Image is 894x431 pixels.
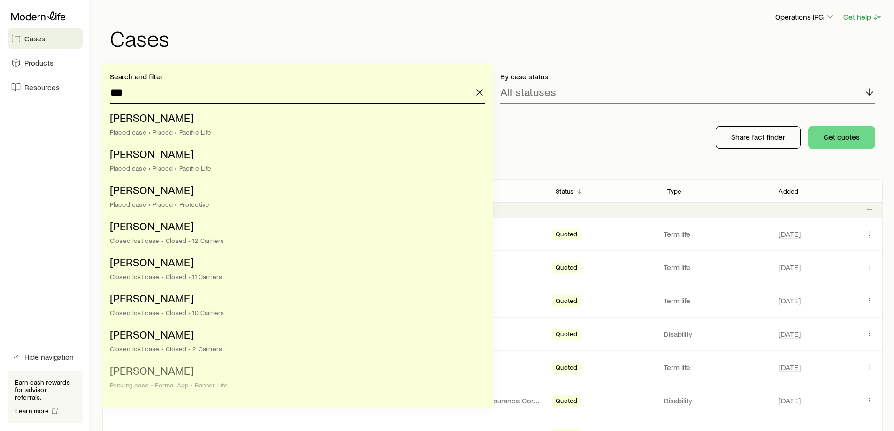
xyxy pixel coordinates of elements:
[110,273,480,280] div: Closed lost case • Closed • 11 Carriers
[775,12,835,22] p: Operations IPG
[110,381,480,389] div: Pending case • Formal App • Banner Life
[444,263,541,272] p: —
[664,329,768,339] p: Disability
[110,345,480,353] div: Closed lost case • Closed • 2 Carriers
[110,129,480,136] div: Placed case • Placed • Pacific Life
[779,229,801,239] span: [DATE]
[110,327,194,341] span: [PERSON_NAME]
[110,360,480,396] li: Webster, Steven
[500,72,876,81] p: By case status
[556,230,577,240] span: Quoted
[110,183,194,197] span: [PERSON_NAME]
[664,296,768,305] p: Term life
[779,188,798,195] p: Added
[716,126,801,149] button: Share fact finder
[110,363,194,377] span: [PERSON_NAME]
[664,396,768,405] p: Disability
[779,396,801,405] span: [DATE]
[556,297,577,307] span: Quoted
[110,165,480,172] div: Placed case • Placed • Pacific Life
[556,330,577,340] span: Quoted
[808,126,875,149] button: Get quotes
[110,111,194,124] span: [PERSON_NAME]
[664,229,768,239] p: Term life
[24,83,60,92] span: Resources
[664,263,768,272] p: Term life
[444,363,541,372] p: 15 carriers
[556,264,577,273] span: Quoted
[731,132,785,142] p: Share fact finder
[8,77,83,98] a: Resources
[8,53,83,73] a: Products
[110,27,883,49] h1: Cases
[110,72,485,81] p: Search and filter
[110,237,480,244] div: Closed lost case • Closed • 12 Carriers
[556,363,577,373] span: Quoted
[110,255,194,269] span: [PERSON_NAME]
[110,291,194,305] span: [PERSON_NAME]
[8,28,83,49] a: Cases
[15,378,75,401] p: Earn cash rewards for advisor referrals.
[779,263,801,272] span: [DATE]
[556,397,577,407] span: Quoted
[8,371,83,423] div: Earn cash rewards for advisor referrals.Learn more
[110,147,194,160] span: [PERSON_NAME]
[444,296,541,305] p: 15 carriers
[110,144,480,180] li: Weber, Rachel
[110,216,480,252] li: Webber, Giselle
[15,408,49,414] span: Learn more
[110,219,194,233] span: [PERSON_NAME]
[110,201,480,208] div: Placed case • Placed • Protective
[110,309,480,317] div: Closed lost case • Closed • 10 Carriers
[779,363,801,372] span: [DATE]
[110,252,480,288] li: Webster, Steven
[444,396,541,405] p: Ameritas Life Insurance Corp. (Ameritas)
[775,12,835,23] button: Operations IPG
[444,329,541,339] p: 3 carriers
[843,12,883,23] button: Get help
[667,188,682,195] p: Type
[24,34,45,43] span: Cases
[779,329,801,339] span: [DATE]
[24,58,53,68] span: Products
[110,180,480,216] li: Webber, Giselle
[444,229,541,239] p: 15 carriers
[664,363,768,372] p: Term life
[110,288,480,324] li: Weber, Steven
[110,324,480,360] li: Webber, Anthony
[8,347,83,367] button: Hide navigation
[500,85,556,98] p: All statuses
[556,188,573,195] p: Status
[110,107,480,144] li: Weber, Andrew
[24,352,74,362] span: Hide navigation
[779,296,801,305] span: [DATE]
